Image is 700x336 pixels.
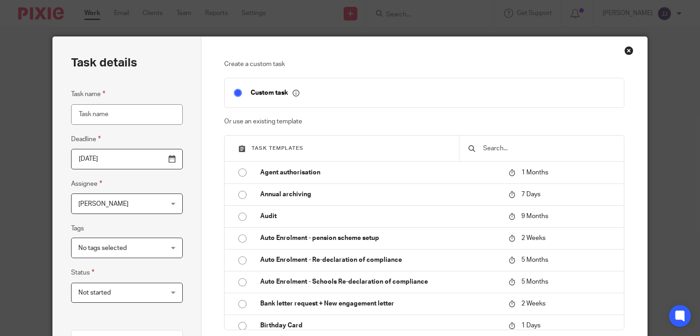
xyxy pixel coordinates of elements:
[71,267,94,278] label: Status
[521,300,546,307] span: 2 Weeks
[260,255,499,265] p: Auto Enrolment - Re-declaration of compliance
[521,213,548,219] span: 9 Months
[521,191,540,198] span: 7 Days
[521,279,548,285] span: 5 Months
[78,245,127,251] span: No tags selected
[260,168,499,177] p: Agent authorisation
[251,89,299,97] p: Custom task
[521,257,548,263] span: 5 Months
[71,149,183,169] input: Pick a date
[78,290,111,296] span: Not started
[252,146,304,151] span: Task templates
[482,143,615,153] input: Search...
[71,224,84,233] label: Tags
[624,46,633,55] div: Close this dialog window
[78,201,129,207] span: [PERSON_NAME]
[71,134,101,144] label: Deadline
[224,117,624,126] p: Or use an existing template
[71,55,137,71] h2: Task details
[260,212,499,221] p: Audit
[260,321,499,330] p: Birthday Card
[260,234,499,243] p: Auto Enrolment - pension scheme setup
[71,89,105,99] label: Task name
[521,235,546,241] span: 2 Weeks
[71,104,183,125] input: Task name
[224,60,624,69] p: Create a custom task
[71,178,102,189] label: Assignee
[260,190,499,199] p: Annual archiving
[260,299,499,308] p: Bank letter request + New engagement letter
[521,322,540,329] span: 1 Days
[260,277,499,286] p: Auto Enrolment - Schools Re-declaration of compliance
[521,169,548,176] span: 1 Months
